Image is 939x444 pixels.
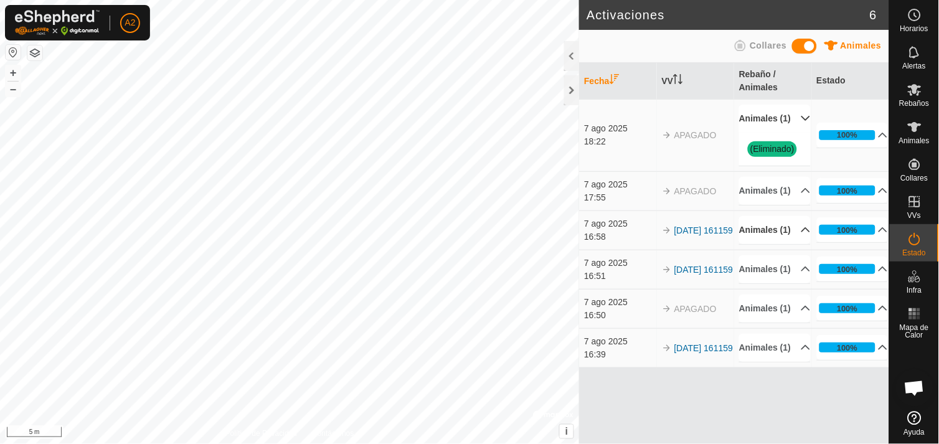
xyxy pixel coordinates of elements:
[819,130,876,140] div: 100%
[662,186,672,196] img: arrow
[739,133,811,166] p-accordion-content: Animales (1)
[817,123,889,148] p-accordion-header: 100%
[584,296,656,309] div: 7 ago 2025
[6,82,21,97] button: –
[584,217,656,230] div: 7 ago 2025
[899,137,930,144] span: Animales
[15,10,100,35] img: Logo Gallagher
[739,177,811,205] p-accordion-header: Animales (1)
[734,63,811,100] th: Rebaño / Animales
[817,335,889,360] p-accordion-header: 100%
[739,216,811,244] p-accordion-header: Animales (1)
[579,63,656,100] th: Fecha
[560,425,573,438] button: i
[899,100,929,107] span: Rebaños
[903,249,926,257] span: Estado
[312,428,354,439] a: Contáctenos
[584,230,656,243] div: 16:58
[750,40,786,50] span: Collares
[584,348,656,361] div: 16:39
[662,304,672,314] img: arrow
[27,45,42,60] button: Capas del Mapa
[674,343,734,353] a: [DATE] 161159
[674,130,717,140] span: APAGADO
[838,224,858,236] div: 100%
[584,122,656,135] div: 7 ago 2025
[662,225,672,235] img: arrow
[893,324,936,339] span: Mapa de Calor
[817,217,889,242] p-accordion-header: 100%
[739,255,811,283] p-accordion-header: Animales (1)
[838,185,858,197] div: 100%
[838,263,858,275] div: 100%
[907,212,921,219] span: VVs
[817,296,889,321] p-accordion-header: 100%
[819,225,876,235] div: 100%
[739,295,811,323] p-accordion-header: Animales (1)
[841,40,882,50] span: Animales
[584,335,656,348] div: 7 ago 2025
[674,186,717,196] span: APAGADO
[900,174,928,182] span: Collares
[674,225,734,235] a: [DATE] 161159
[584,270,656,283] div: 16:51
[817,257,889,281] p-accordion-header: 100%
[870,6,877,24] span: 6
[584,135,656,148] div: 18:22
[896,369,933,407] div: Chat abierto
[817,178,889,203] p-accordion-header: 100%
[662,130,672,140] img: arrow
[673,76,683,86] p-sorticon: Activar para ordenar
[674,304,717,314] span: APAGADO
[838,303,858,314] div: 100%
[900,25,928,32] span: Horarios
[565,426,568,437] span: i
[838,342,858,354] div: 100%
[125,16,135,29] span: A2
[6,45,21,60] button: Restablecer Mapa
[819,303,876,313] div: 100%
[812,63,889,100] th: Estado
[662,343,672,353] img: arrow
[819,264,876,274] div: 100%
[739,334,811,362] p-accordion-header: Animales (1)
[739,105,811,133] p-accordion-header: Animales (1)
[610,76,620,86] p-sorticon: Activar para ordenar
[748,141,797,157] span: (Eliminado)
[838,129,858,141] div: 100%
[587,7,870,22] h2: Activaciones
[584,178,656,191] div: 7 ago 2025
[662,265,672,275] img: arrow
[907,286,922,294] span: Infra
[890,406,939,441] a: Ayuda
[819,186,876,196] div: 100%
[225,428,297,439] a: Política de Privacidad
[584,257,656,270] div: 7 ago 2025
[584,191,656,204] div: 17:55
[674,265,734,275] a: [DATE] 161159
[6,65,21,80] button: +
[904,428,925,436] span: Ayuda
[657,63,734,100] th: VV
[819,342,876,352] div: 100%
[903,62,926,70] span: Alertas
[584,309,656,322] div: 16:50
